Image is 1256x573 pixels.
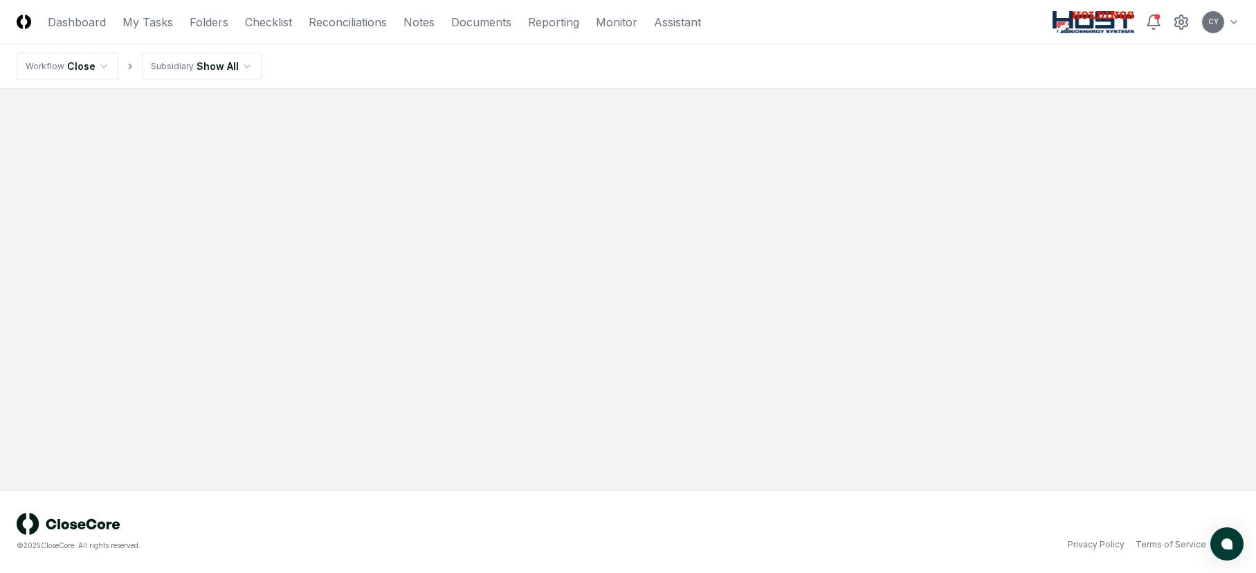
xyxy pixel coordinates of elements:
div: Subsidiary [151,60,194,73]
a: Privacy Policy [1068,538,1125,551]
a: Dashboard [48,14,106,30]
img: logo [17,513,120,535]
a: Documents [451,14,511,30]
button: CY [1201,10,1226,35]
nav: breadcrumb [17,53,262,80]
a: Reconciliations [309,14,387,30]
a: Reporting [528,14,579,30]
a: Notes [403,14,435,30]
div: Workflow [26,60,64,73]
span: CY [1208,17,1219,27]
a: Terms of Service [1136,538,1206,551]
button: atlas-launcher [1210,527,1244,561]
a: Monitor [596,14,637,30]
img: Host NA Holdings logo [1053,11,1135,33]
img: Logo [17,15,31,29]
a: My Tasks [122,14,173,30]
a: Assistant [654,14,701,30]
div: © 2025 CloseCore. All rights reserved. [17,540,628,551]
a: Folders [190,14,228,30]
a: Checklist [245,14,292,30]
